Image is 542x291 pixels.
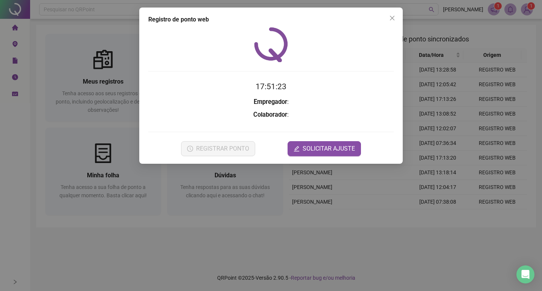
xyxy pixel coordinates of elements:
span: SOLICITAR AJUSTE [303,144,355,153]
button: REGISTRAR PONTO [181,141,255,156]
button: editSOLICITAR AJUSTE [288,141,361,156]
img: QRPoint [254,27,288,62]
span: edit [294,146,300,152]
h3: : [148,110,394,120]
span: close [389,15,395,21]
strong: Empregador [254,98,287,105]
strong: Colaborador [253,111,287,118]
div: Registro de ponto web [148,15,394,24]
time: 17:51:23 [256,82,286,91]
div: Open Intercom Messenger [516,265,534,283]
h3: : [148,97,394,107]
button: Close [386,12,398,24]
